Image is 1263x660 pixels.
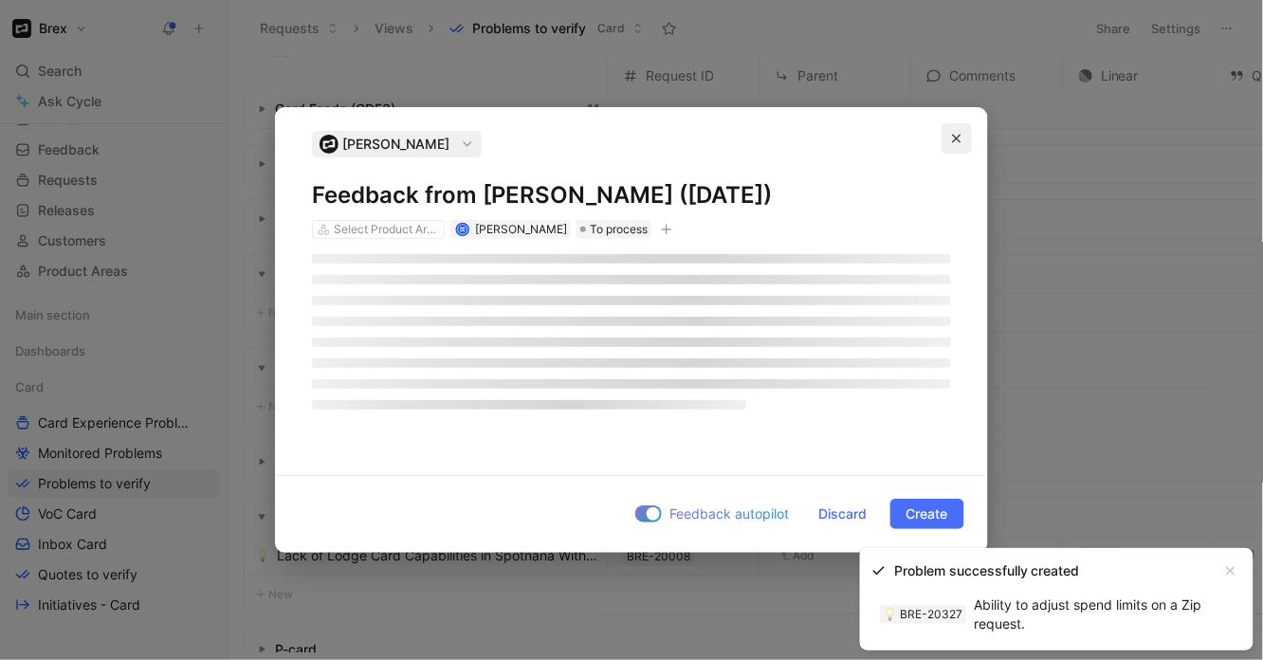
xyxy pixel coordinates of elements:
[312,131,482,157] button: logo[PERSON_NAME]
[890,499,964,529] button: Create
[669,503,789,525] span: Feedback autopilot
[884,608,897,621] img: 💡
[871,590,1212,639] a: 💡BRE-20327Ability to adjust spend limits on a Zip request.
[590,220,648,239] span: To process
[577,220,651,239] div: To process
[818,503,867,525] span: Discard
[906,503,948,525] span: Create
[312,180,951,211] h1: Feedback from [PERSON_NAME] ([DATE])
[630,502,795,526] button: Feedback autopilot
[334,220,440,239] div: Select Product Areas
[320,135,339,154] img: logo
[802,499,883,529] button: Discard
[475,222,567,236] span: [PERSON_NAME]
[457,224,467,234] img: avatar
[901,605,963,624] div: BRE-20327
[342,133,449,156] span: [PERSON_NAME]
[871,559,1212,582] div: Problem successfully created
